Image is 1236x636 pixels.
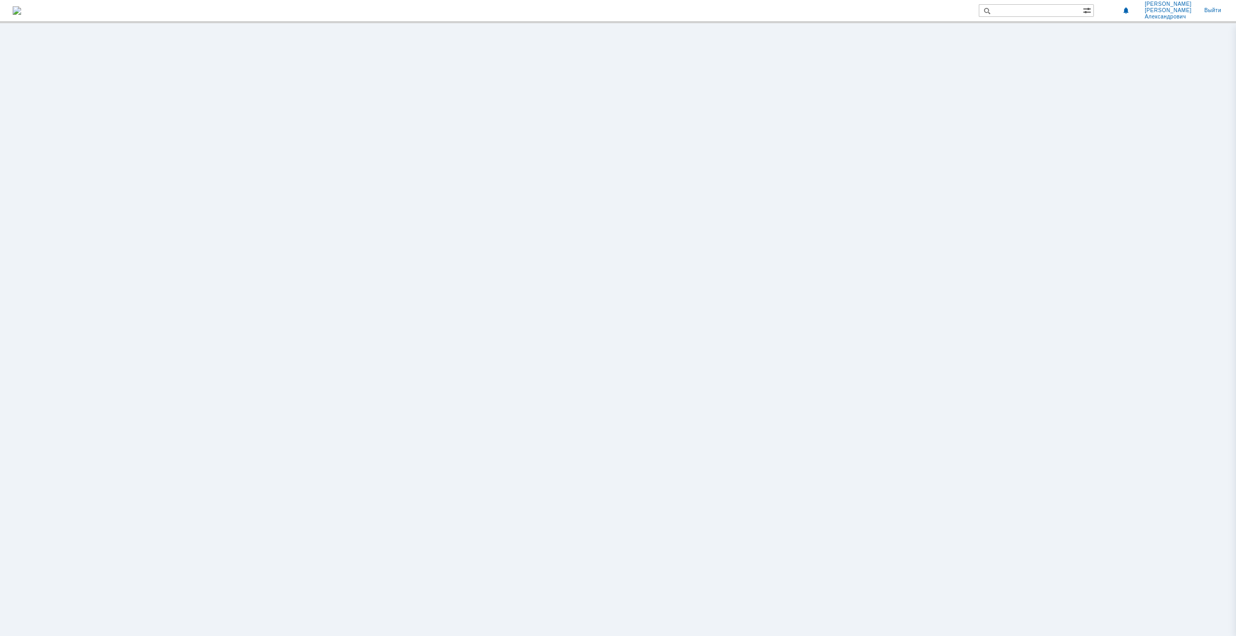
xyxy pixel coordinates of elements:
span: Расширенный поиск [1083,5,1093,15]
a: Перейти на домашнюю страницу [13,6,21,15]
span: Александрович [1145,14,1192,20]
span: [PERSON_NAME] [1145,7,1192,14]
span: [PERSON_NAME] [1145,1,1192,7]
img: logo [13,6,21,15]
